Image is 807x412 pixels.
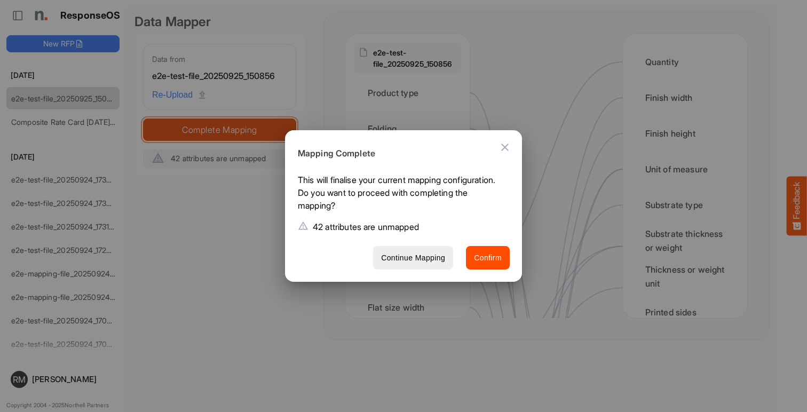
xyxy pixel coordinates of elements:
p: 42 attributes are unmapped [313,220,419,233]
span: Continue Mapping [381,251,445,265]
button: Confirm [466,246,510,270]
h6: Mapping Complete [298,147,501,161]
button: Close dialog [492,134,518,160]
p: This will finalise your current mapping configuration. Do you want to proceed with completing the... [298,173,501,216]
button: Continue Mapping [373,246,453,270]
span: Confirm [474,251,502,265]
